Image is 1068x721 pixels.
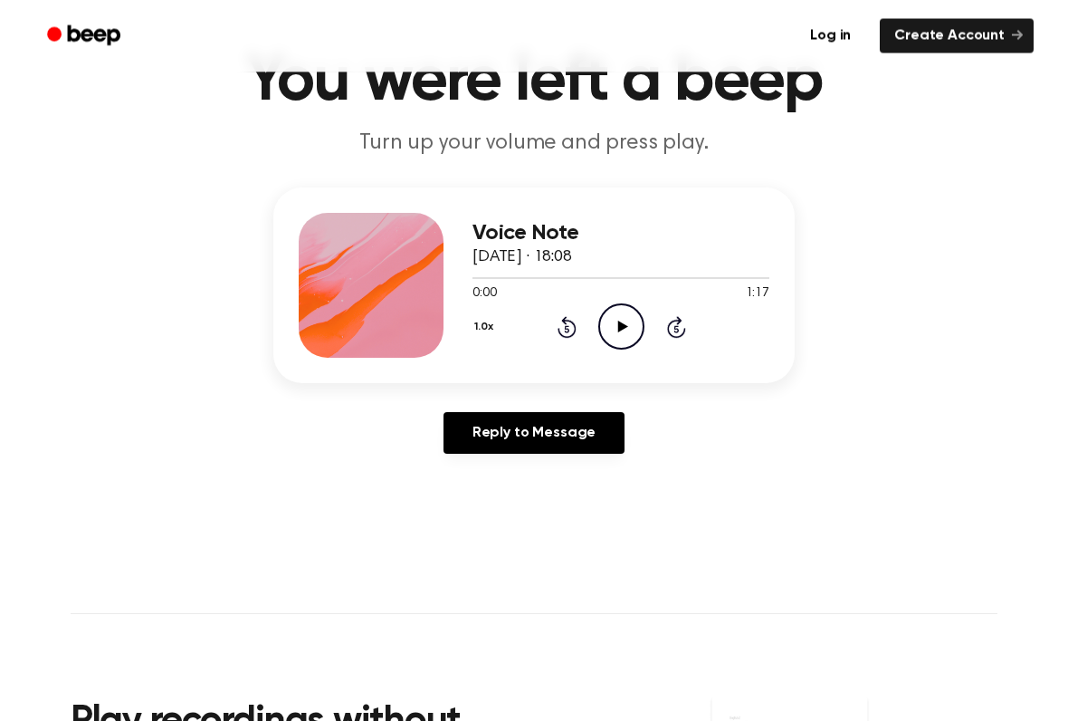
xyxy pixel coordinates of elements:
span: 0:00 [472,285,496,304]
a: Beep [34,19,137,54]
span: 1:17 [746,285,769,304]
p: Turn up your volume and press play. [186,130,882,159]
a: Log in [792,15,869,57]
button: 1.0x [472,312,500,343]
a: Reply to Message [443,413,625,455]
h3: Voice Note [472,222,769,246]
span: [DATE] · 18:08 [472,250,572,266]
h1: You were left a beep [71,50,997,115]
a: Create Account [880,19,1034,53]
